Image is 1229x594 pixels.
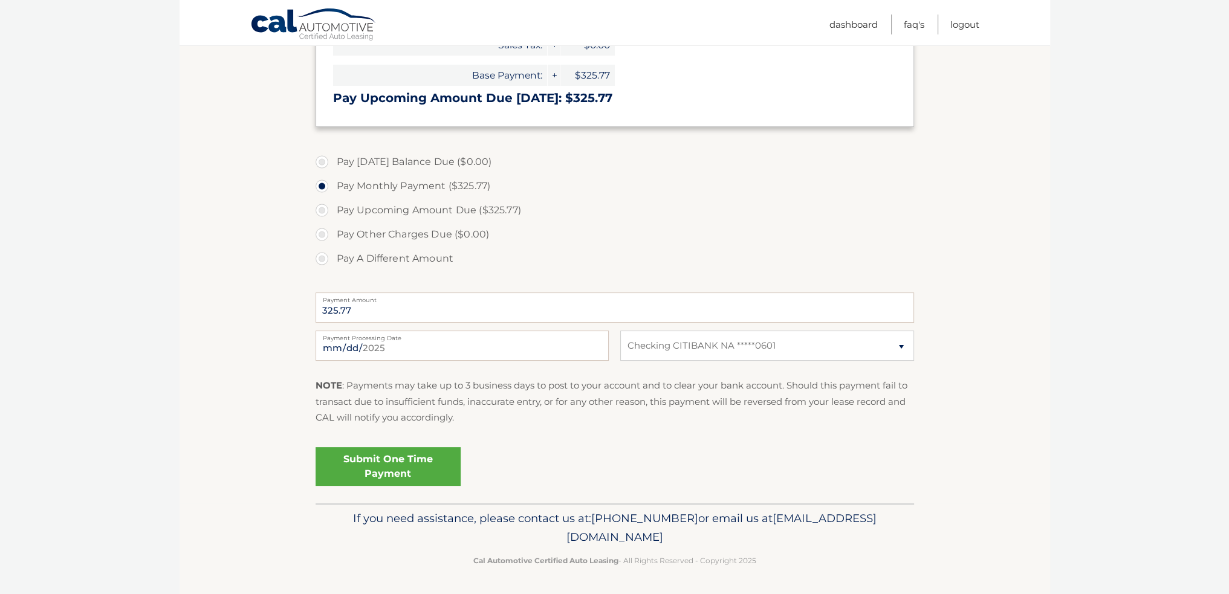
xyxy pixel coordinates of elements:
a: FAQ's [904,15,924,34]
label: Pay Upcoming Amount Due ($325.77) [316,198,914,222]
h3: Pay Upcoming Amount Due [DATE]: $325.77 [333,91,897,106]
a: Cal Automotive [250,8,377,43]
p: - All Rights Reserved - Copyright 2025 [323,554,906,567]
label: Payment Amount [316,292,914,302]
a: Submit One Time Payment [316,447,461,486]
input: Payment Date [316,331,609,361]
label: Pay A Different Amount [316,247,914,271]
span: + [548,65,560,86]
span: [PHONE_NUMBER] [591,511,698,525]
a: Logout [950,15,979,34]
p: If you need assistance, please contact us at: or email us at [323,509,906,547]
label: Pay [DATE] Balance Due ($0.00) [316,150,914,174]
strong: Cal Automotive Certified Auto Leasing [473,556,618,565]
span: $325.77 [560,65,615,86]
label: Payment Processing Date [316,331,609,340]
span: Base Payment: [333,65,547,86]
label: Pay Other Charges Due ($0.00) [316,222,914,247]
input: Payment Amount [316,292,914,323]
a: Dashboard [829,15,878,34]
p: : Payments may take up to 3 business days to post to your account and to clear your bank account.... [316,378,914,425]
label: Pay Monthly Payment ($325.77) [316,174,914,198]
strong: NOTE [316,379,342,391]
